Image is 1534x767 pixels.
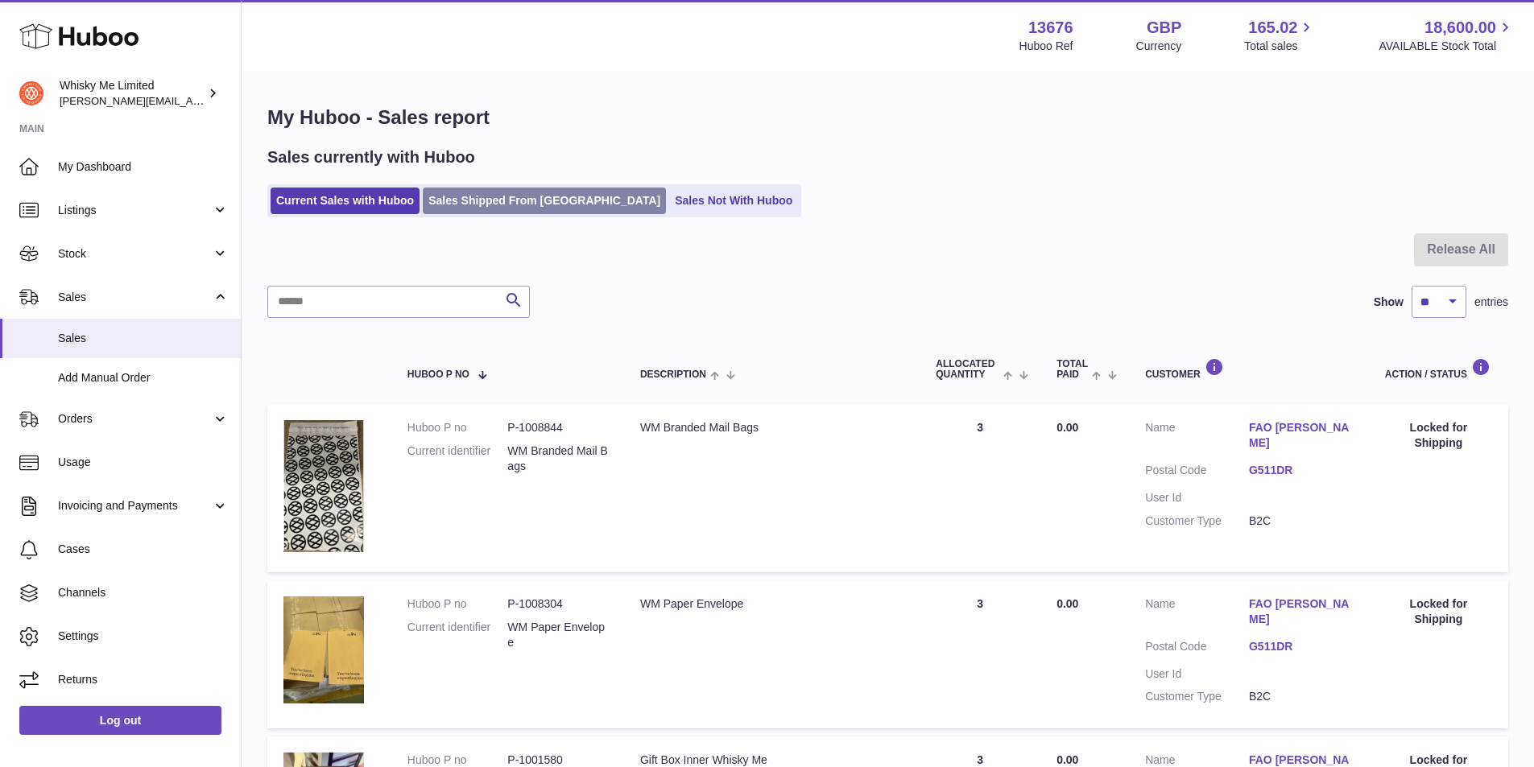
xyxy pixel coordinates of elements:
img: frances@whiskyshop.com [19,81,43,105]
dt: Name [1145,596,1249,631]
dt: Postal Code [1145,639,1249,658]
dt: Current identifier [407,443,508,474]
span: entries [1474,295,1508,310]
a: G511DR [1249,463,1353,478]
strong: GBP [1147,17,1181,39]
a: G511DR [1249,639,1353,654]
a: 18,600.00 AVAILABLE Stock Total [1379,17,1515,54]
a: Current Sales with Huboo [271,188,420,214]
div: Huboo Ref [1019,39,1073,54]
a: Log out [19,706,221,735]
span: 0.00 [1056,753,1078,766]
div: WM Paper Envelope [640,596,903,612]
div: Whisky Me Limited [60,78,205,109]
span: Usage [58,455,229,470]
h1: My Huboo - Sales report [267,105,1508,130]
span: AVAILABLE Stock Total [1379,39,1515,54]
span: Sales [58,331,229,346]
span: My Dashboard [58,159,229,175]
a: FAO [PERSON_NAME] [1249,420,1353,451]
span: Returns [58,672,229,687]
span: Settings [58,629,229,644]
span: [PERSON_NAME][EMAIL_ADDRESS][DOMAIN_NAME] [60,94,323,107]
span: Cases [58,542,229,557]
label: Show [1374,295,1404,310]
strong: 13676 [1028,17,1073,39]
span: Total sales [1244,39,1316,54]
dd: WM Paper Envelope [507,620,608,650]
span: 18,600.00 [1424,17,1496,39]
span: Total paid [1056,359,1088,380]
span: Orders [58,411,212,427]
a: Sales Not With Huboo [669,188,798,214]
h2: Sales currently with Huboo [267,146,475,168]
div: Locked for Shipping [1385,420,1492,451]
span: Sales [58,290,212,305]
dt: Current identifier [407,620,508,650]
span: ALLOCATED Quantity [936,359,999,380]
span: 0.00 [1056,597,1078,610]
span: Huboo P no [407,369,469,380]
span: 0.00 [1056,421,1078,434]
span: Invoicing and Payments [58,498,212,513]
img: 1725358317.png [283,420,364,552]
dt: Postal Code [1145,463,1249,482]
dt: User Id [1145,490,1249,505]
dt: Customer Type [1145,689,1249,704]
span: 165.02 [1248,17,1297,39]
dd: P-1008304 [507,596,608,612]
dt: Huboo P no [407,596,508,612]
span: Stock [58,246,212,262]
a: FAO [PERSON_NAME] [1249,596,1353,627]
dd: P-1008844 [507,420,608,435]
div: Action / Status [1385,358,1492,380]
dd: B2C [1249,689,1353,704]
a: 165.02 Total sales [1244,17,1316,54]
span: Description [640,369,706,380]
a: Sales Shipped From [GEOGRAPHIC_DATA] [423,188,666,214]
img: 1725008645.jpg [283,596,364,703]
dt: Customer Type [1145,513,1249,529]
span: Channels [58,585,229,600]
div: Customer [1145,358,1353,380]
td: 3 [920,580,1040,728]
dt: Huboo P no [407,420,508,435]
div: Currency [1136,39,1182,54]
dt: User Id [1145,666,1249,682]
div: WM Branded Mail Bags [640,420,903,435]
dd: WM Branded Mail Bags [507,443,608,474]
span: Listings [58,203,212,218]
dt: Name [1145,420,1249,455]
td: 3 [920,404,1040,572]
dd: B2C [1249,513,1353,529]
div: Locked for Shipping [1385,596,1492,627]
span: Add Manual Order [58,370,229,386]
